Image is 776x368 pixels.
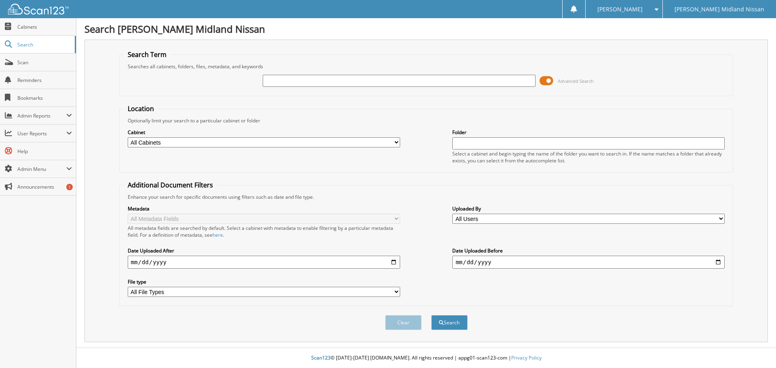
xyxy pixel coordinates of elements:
[452,247,725,254] label: Date Uploaded Before
[66,184,73,190] div: 1
[431,315,468,330] button: Search
[597,7,643,12] span: [PERSON_NAME]
[128,205,400,212] label: Metadata
[17,77,72,84] span: Reminders
[17,95,72,101] span: Bookmarks
[452,150,725,164] div: Select a cabinet and begin typing the name of the folder you want to search in. If the name match...
[17,23,72,30] span: Cabinets
[76,348,776,368] div: © [DATE]-[DATE] [DOMAIN_NAME]. All rights reserved | appg01-scan123-com |
[17,166,66,172] span: Admin Menu
[17,112,66,119] span: Admin Reports
[124,63,729,70] div: Searches all cabinets, folders, files, metadata, and keywords
[17,59,72,66] span: Scan
[84,22,768,36] h1: Search [PERSON_NAME] Midland Nissan
[385,315,422,330] button: Clear
[511,354,542,361] a: Privacy Policy
[17,183,72,190] span: Announcements
[452,205,725,212] label: Uploaded By
[17,41,71,48] span: Search
[452,129,725,136] label: Folder
[124,104,158,113] legend: Location
[675,7,764,12] span: [PERSON_NAME] Midland Nissan
[128,256,400,269] input: start
[558,78,594,84] span: Advanced Search
[124,193,729,200] div: Enhance your search for specific documents using filters such as date and file type.
[17,130,66,137] span: User Reports
[452,256,725,269] input: end
[213,231,223,238] a: here
[124,117,729,124] div: Optionally limit your search to a particular cabinet or folder
[124,50,171,59] legend: Search Term
[128,247,400,254] label: Date Uploaded After
[124,181,217,189] legend: Additional Document Filters
[8,4,69,15] img: scan123-logo-white.svg
[128,278,400,285] label: File type
[128,225,400,238] div: All metadata fields are searched by default. Select a cabinet with metadata to enable filtering b...
[128,129,400,136] label: Cabinet
[311,354,331,361] span: Scan123
[17,148,72,155] span: Help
